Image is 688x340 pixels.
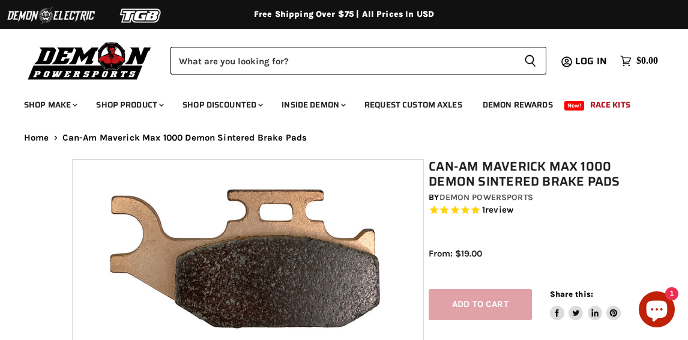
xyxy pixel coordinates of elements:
img: TGB Logo 2 [96,4,186,27]
a: $0.00 [614,52,664,70]
a: Shop Make [15,93,85,117]
div: by [429,191,621,204]
a: Home [24,133,49,143]
a: Request Custom Axles [355,93,471,117]
a: Shop Discounted [174,93,270,117]
a: Shop Product [87,93,171,117]
ul: Main menu [15,88,655,117]
a: Inside Demon [273,93,353,117]
aside: Share this: [550,289,621,321]
span: 1 reviews [482,205,513,216]
inbox-online-store-chat: Shopify online store chat [635,291,678,330]
span: New! [564,101,585,111]
img: Demon Powersports [24,39,155,82]
form: Product [170,47,546,74]
h1: Can-Am Maverick Max 1000 Demon Sintered Brake Pads [429,159,621,189]
input: Search [170,47,514,74]
span: From: $19.00 [429,248,482,259]
span: $0.00 [636,55,658,67]
span: Rated 5.0 out of 5 stars 1 reviews [429,204,621,217]
span: Share this: [550,290,593,299]
span: Can-Am Maverick Max 1000 Demon Sintered Brake Pads [62,133,307,143]
a: Demon Rewards [474,93,562,117]
span: Log in [575,53,607,68]
span: review [485,205,513,216]
a: Log in [570,56,614,67]
img: Demon Electric Logo 2 [6,4,96,27]
a: Demon Powersports [439,192,533,202]
a: Race Kits [581,93,639,117]
button: Search [514,47,546,74]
